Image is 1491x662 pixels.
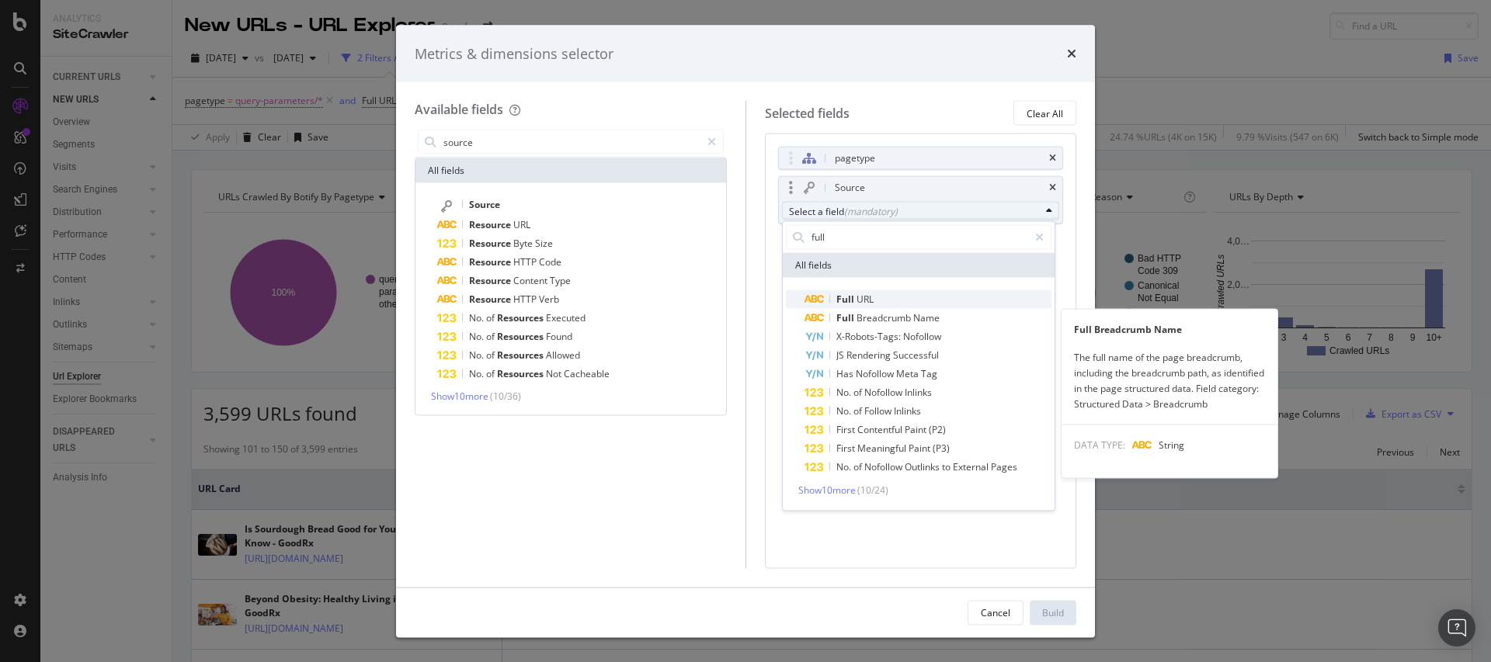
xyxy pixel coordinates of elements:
[469,293,513,306] span: Resource
[836,441,857,454] span: First
[490,390,521,403] span: ( 10 / 36 )
[835,151,875,166] div: pagetype
[546,348,580,362] span: Allowed
[513,255,539,269] span: HTTP
[564,367,610,380] span: Cacheable
[905,385,932,398] span: Inlinks
[1438,609,1475,646] div: Open Intercom Messenger
[844,204,898,217] div: (mandatory)
[836,366,856,380] span: Has
[497,367,546,380] span: Resources
[415,101,503,118] div: Available fields
[1042,605,1064,619] div: Build
[835,180,865,196] div: Source
[857,310,913,324] span: Breadcrumb
[396,25,1095,637] div: modal
[442,130,700,154] input: Search by field name
[909,441,933,454] span: Paint
[513,274,550,287] span: Content
[1049,183,1056,192] div: times
[864,385,905,398] span: Nofollow
[539,255,561,269] span: Code
[905,459,942,473] span: Outlinks
[513,218,530,231] span: URL
[782,202,1060,220] button: Select a field(mandatory)
[798,483,856,496] span: Show 10 more
[497,311,546,324] span: Resources
[469,274,513,287] span: Resource
[469,348,486,362] span: No.
[836,404,853,417] span: No.
[778,176,1064,224] div: SourcetimesSelect a field(mandatory)All fieldsShow10more(10/24)
[486,367,497,380] span: of
[513,293,539,306] span: HTTP
[836,329,903,342] span: X-Robots-Tags:
[968,600,1024,625] button: Cancel
[810,225,1028,248] input: Search by field name
[469,198,500,211] span: Source
[469,237,513,250] span: Resource
[1030,600,1076,625] button: Build
[535,237,553,250] span: Size
[856,366,896,380] span: Nofollow
[546,367,564,380] span: Not
[469,367,486,380] span: No.
[486,330,497,343] span: of
[981,605,1010,619] div: Cancel
[846,348,893,361] span: Rendering
[1067,43,1076,64] div: times
[864,404,894,417] span: Follow
[486,348,497,362] span: of
[864,459,905,473] span: Nofollow
[765,104,850,122] div: Selected fields
[913,310,940,324] span: Name
[857,292,874,305] span: URL
[893,348,939,361] span: Successful
[853,404,864,417] span: of
[894,404,921,417] span: Inlinks
[836,292,857,305] span: Full
[778,147,1064,170] div: pagetypetimes
[857,422,905,435] span: Contentful
[513,237,535,250] span: Byte
[469,218,513,231] span: Resource
[539,293,559,306] span: Verb
[415,43,613,64] div: Metrics & dimensions selector
[836,385,853,398] span: No.
[1062,349,1277,411] div: The full name of the page breadcrumb, including the breadcrumb path, as identified in the page st...
[1013,101,1076,126] button: Clear All
[857,483,888,496] span: ( 10 / 24 )
[431,390,488,403] span: Show 10 more
[921,366,937,380] span: Tag
[497,348,546,362] span: Resources
[853,385,864,398] span: of
[469,255,513,269] span: Resource
[1049,154,1056,163] div: times
[415,158,726,183] div: All fields
[789,204,1041,217] div: Select a field
[469,330,486,343] span: No.
[942,459,953,473] span: to
[853,459,864,473] span: of
[836,422,857,435] span: First
[1027,106,1063,120] div: Clear All
[903,329,941,342] span: Nofollow
[1062,321,1277,337] div: Full Breadcrumb Name
[546,311,586,324] span: Executed
[497,330,546,343] span: Resources
[836,310,857,324] span: Full
[991,459,1017,473] span: Pages
[486,311,497,324] span: of
[836,348,846,361] span: JS
[857,441,909,454] span: Meaningful
[933,441,950,454] span: (P3)
[929,422,946,435] span: (P2)
[896,366,921,380] span: Meta
[1074,438,1125,451] span: DATA TYPE:
[836,459,853,473] span: No.
[550,274,571,287] span: Type
[546,330,572,343] span: Found
[905,422,929,435] span: Paint
[953,459,991,473] span: External
[783,252,1055,277] div: All fields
